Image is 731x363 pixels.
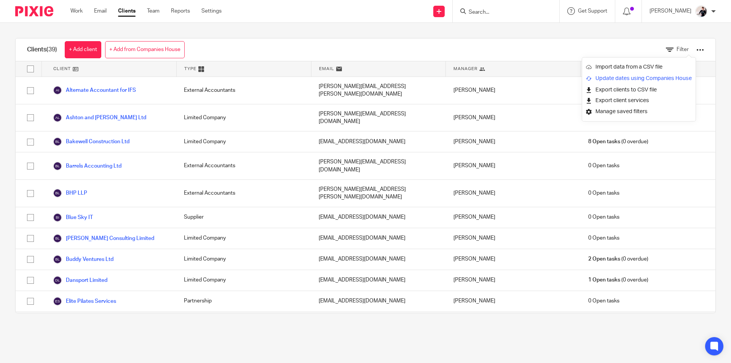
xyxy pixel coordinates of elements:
a: [PERSON_NAME] Consulting Limited [53,234,154,243]
div: Limited Company [176,228,311,249]
img: svg%3E [53,137,62,146]
div: [PERSON_NAME][EMAIL_ADDRESS][PERSON_NAME][DOMAIN_NAME] [311,180,446,207]
span: (0 overdue) [588,276,648,284]
a: Clients [118,7,136,15]
a: Elite Pilates Services [53,297,116,306]
p: [PERSON_NAME] [650,7,691,15]
div: [PERSON_NAME] [446,270,581,291]
img: svg%3E [53,255,62,264]
span: 0 Open tasks [588,162,619,170]
div: [PERSON_NAME] [446,291,581,312]
div: [EMAIL_ADDRESS][DOMAIN_NAME] [311,270,446,291]
a: Ashton and [PERSON_NAME] Ltd [53,113,146,122]
div: External Accountants [176,180,311,207]
span: Manager [453,66,477,72]
div: External Accountants [176,152,311,179]
div: [EMAIL_ADDRESS][DOMAIN_NAME] [311,291,446,312]
span: 0 Open tasks [588,213,619,221]
a: Update dates using Companies House [586,73,692,84]
img: AV307615.jpg [695,5,707,18]
span: 0 Open tasks [588,297,619,305]
span: 0 Open tasks [588,234,619,242]
span: 1 Open tasks [588,276,620,284]
div: Limited Company [176,312,311,333]
div: [PERSON_NAME] [446,131,581,152]
div: [PERSON_NAME] [446,180,581,207]
div: [PERSON_NAME] [446,152,581,179]
span: Email [319,66,334,72]
a: Bakewell Construction Ltd [53,137,129,146]
div: [PERSON_NAME][EMAIL_ADDRESS][DOMAIN_NAME] [311,104,446,131]
a: Barrels Accounting Ltd [53,162,121,171]
div: [PERSON_NAME] [446,207,581,228]
img: svg%3E [53,234,62,243]
img: svg%3E [53,276,62,285]
div: [EMAIL_ADDRESS][DOMAIN_NAME] [311,249,446,270]
img: svg%3E [53,213,62,222]
span: 8 Open tasks [588,138,620,146]
div: Supplier [176,207,311,228]
a: Team [147,7,160,15]
a: BHP LLP [53,189,87,198]
div: [PERSON_NAME] [446,249,581,270]
div: [EMAIL_ADDRESS][DOMAIN_NAME] [311,207,446,228]
a: Blue Sky IT [53,213,93,222]
a: Export clients to CSV file [586,84,692,96]
a: + Add from Companies House [105,41,185,58]
div: Limited Company [176,104,311,131]
div: [PERSON_NAME] [446,77,581,104]
span: (0 overdue) [588,255,648,263]
a: Email [94,7,107,15]
span: Client [53,66,71,72]
a: + Add client [65,41,101,58]
div: Limited Company [176,270,311,291]
img: svg%3E [53,162,62,171]
div: External Accountants [176,77,311,104]
div: Limited Company [176,131,311,152]
a: Work [70,7,83,15]
div: [PERSON_NAME][EMAIL_ADDRESS][DOMAIN_NAME] [311,152,446,179]
input: Select all [23,62,38,76]
a: Buddy Ventures Ltd [53,255,113,264]
span: 0 Open tasks [588,189,619,197]
div: [EMAIL_ADDRESS][DOMAIN_NAME] [311,312,446,333]
div: [EMAIL_ADDRESS][DOMAIN_NAME] [311,131,446,152]
button: Export client services [586,96,649,106]
span: (0 overdue) [588,138,648,146]
img: svg%3E [53,86,62,95]
div: [EMAIL_ADDRESS][DOMAIN_NAME] [311,228,446,249]
img: svg%3E [53,189,62,198]
img: svg%3E [53,113,62,122]
span: (39) [46,46,57,53]
img: svg%3E [53,297,62,306]
a: Import data from a CSV file [586,61,692,73]
div: Limited Company [176,249,311,270]
a: Dansport Limited [53,276,107,285]
span: Get Support [578,8,607,14]
img: Pixie [15,6,53,16]
div: Partnership [176,291,311,312]
div: [PERSON_NAME] [446,104,581,131]
div: [PERSON_NAME] [446,228,581,249]
span: Filter [677,47,689,52]
span: Type [184,66,196,72]
input: Search [468,9,536,16]
div: [PERSON_NAME] [446,312,581,333]
a: Manage saved filters [586,106,692,117]
a: Alternate Accountant for IFS [53,86,136,95]
a: Settings [201,7,222,15]
div: [PERSON_NAME][EMAIL_ADDRESS][PERSON_NAME][DOMAIN_NAME] [311,77,446,104]
h1: Clients [27,46,57,54]
span: 2 Open tasks [588,255,620,263]
a: Reports [171,7,190,15]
